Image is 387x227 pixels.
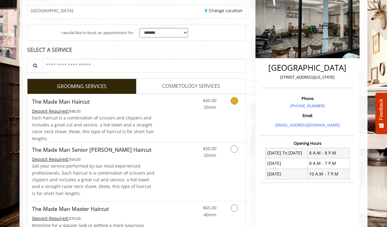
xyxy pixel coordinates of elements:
span: [GEOGRAPHIC_DATA] [31,8,73,13]
span: COSMETOLOGY SERVICES [162,82,220,90]
div: $70.00 [32,215,155,222]
span: $45.00 [203,98,216,103]
span: $50.00 [203,146,216,151]
span: 20min [204,104,216,110]
h3: Opening Hours [261,141,354,145]
td: 10 A.M - 7 P.M [307,169,349,179]
a: [PHONE_NUMBER] [290,103,325,108]
td: [DATE] [266,169,308,179]
button: Feedback - Show survey [375,93,387,134]
div: $54.00 [32,156,155,163]
td: 8 A.M - 8 P.M [307,148,349,158]
span: GROOMING SERVICES [57,83,107,90]
td: [DATE] [266,158,308,168]
b: The Made Man Senior [PERSON_NAME] Haircut [32,145,151,154]
span: Each haircut is a combination of scissors and clippers and includes a great cut and service, a ho... [32,115,154,141]
b: The Made Man Master Haircut [32,204,109,213]
h3: Email [262,113,353,118]
a: [EMAIL_ADDRESS][DOMAIN_NAME] [275,122,340,128]
b: The Made Man Haircut [32,97,90,106]
p: [STREET_ADDRESS][US_STATE] [262,74,353,80]
span: 40min [204,212,216,218]
td: 8 A.M - 7 P.M [307,158,349,168]
td: [DATE] To [DATE] [266,148,308,158]
h3: Phone [262,96,353,101]
span: I would like to book an appointment for [61,30,133,36]
span: 20min [204,152,216,158]
span: Feedback [378,99,384,120]
span: $65.00 [203,205,216,211]
span: This service needs some Advance to be paid before we block your appointment [32,108,69,114]
button: Service Search [27,59,43,73]
div: $48.00 [32,108,155,115]
a: Change Location [205,8,243,13]
div: SELECT A SERVICE [27,47,246,53]
h2: [GEOGRAPHIC_DATA] [262,63,353,72]
span: This service needs some Advance to be paid before we block your appointment [32,156,69,162]
span: This service needs some Advance to be paid before we block your appointment [32,215,69,221]
p: Get your service performed by our most experienced professionals. Each haircut is a combination o... [32,163,155,197]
